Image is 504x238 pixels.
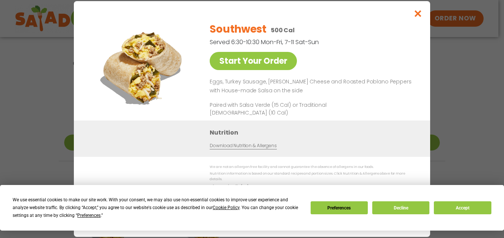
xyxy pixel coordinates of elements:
img: Featured product photo for Southwest [91,16,194,120]
p: Paired with Salsa Verde (15 Cal) or Traditional [DEMOGRAPHIC_DATA] (10 Cal) [210,101,347,117]
h2: Southwest [210,22,266,37]
strong: Gluten Friendly (GF) [210,184,248,188]
button: Preferences [311,201,368,214]
p: We are not an allergen free facility and cannot guarantee the absence of allergens in our foods. [210,164,415,170]
button: Decline [372,201,429,214]
h3: Nutrition [210,128,419,137]
span: Preferences [77,213,101,218]
p: Served 6:30-10:30 Mon-Fri, 7-11 Sat-Sun [210,37,377,47]
a: Download Nutrition & Allergens [210,142,276,149]
div: We use essential cookies to make our site work. With your consent, we may also use non-essential ... [13,196,301,219]
a: Start Your Order [210,52,297,70]
button: Accept [434,201,491,214]
p: Nutrition information is based on our standard recipes and portion sizes. Click Nutrition & Aller... [210,171,415,182]
p: Eggs, Turkey Sausage, [PERSON_NAME] Cheese and Roasted Poblano Peppers with House-made Salsa on t... [210,77,412,95]
p: 500 Cal [271,26,295,35]
span: Cookie Policy [213,205,239,210]
button: Close modal [406,1,430,26]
